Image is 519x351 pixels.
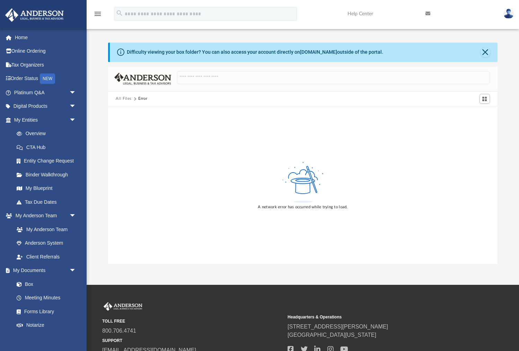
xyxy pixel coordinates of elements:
[116,9,123,17] i: search
[102,318,283,324] small: TOLL FREE
[481,47,490,57] button: Close
[10,154,87,168] a: Entity Change Request
[5,264,83,278] a: My Documentsarrow_drop_down
[10,291,83,305] a: Meeting Minutes
[69,99,83,114] span: arrow_drop_down
[10,250,83,264] a: Client Referrals
[5,30,87,44] a: Home
[138,96,147,102] div: Error
[102,302,144,311] img: Anderson Advisors Platinum Portal
[10,318,83,332] a: Notarize
[258,204,348,210] div: A network error has occurred while trying to load.
[94,13,102,18] a: menu
[5,86,87,99] a: Platinum Q&Aarrow_drop_down
[10,168,87,182] a: Binder Walkthrough
[69,86,83,100] span: arrow_drop_down
[94,10,102,18] i: menu
[288,314,468,320] small: Headquarters & Operations
[127,49,383,56] div: Difficulty viewing your box folder? You can also access your account directly on outside of the p...
[10,195,87,209] a: Tax Due Dates
[5,113,87,127] a: My Entitiesarrow_drop_down
[10,140,87,154] a: CTA Hub
[5,44,87,58] a: Online Ordering
[288,324,388,330] a: [STREET_ADDRESS][PERSON_NAME]
[69,264,83,278] span: arrow_drop_down
[102,328,136,334] a: 800.706.4741
[69,113,83,127] span: arrow_drop_down
[5,209,83,223] a: My Anderson Teamarrow_drop_down
[10,305,80,318] a: Forms Library
[10,222,80,236] a: My Anderson Team
[5,99,87,113] a: Digital Productsarrow_drop_down
[288,332,376,338] a: [GEOGRAPHIC_DATA][US_STATE]
[10,127,87,141] a: Overview
[300,49,337,55] a: [DOMAIN_NAME]
[69,209,83,223] span: arrow_drop_down
[5,58,87,72] a: Tax Organizers
[503,9,514,19] img: User Pic
[10,236,83,250] a: Anderson System
[480,94,490,104] button: Switch to Grid View
[177,71,490,84] input: Search files and folders
[10,277,80,291] a: Box
[10,182,83,195] a: My Blueprint
[102,337,283,344] small: SUPPORT
[116,96,132,102] button: All Files
[5,72,87,86] a: Order StatusNEW
[3,8,66,22] img: Anderson Advisors Platinum Portal
[40,73,55,84] div: NEW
